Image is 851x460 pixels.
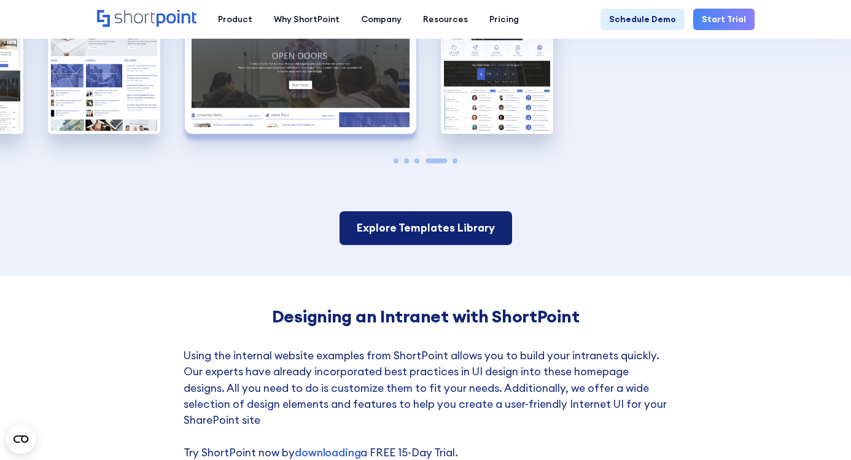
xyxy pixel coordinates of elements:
[208,9,263,30] a: Product
[351,9,413,30] a: Company
[489,13,519,26] div: Pricing
[340,211,512,244] a: Explore Templates Library
[600,9,685,30] a: Schedule Demo
[394,158,398,163] span: Go to slide 1
[414,158,419,163] span: Go to slide 3
[693,9,755,30] a: Start Trial
[272,305,580,327] strong: Designing an Intranet with ShortPoint
[479,9,530,30] a: Pricing
[263,9,351,30] a: Why ShortPoint
[413,9,479,30] a: Resources
[425,158,447,163] span: Go to slide 4
[630,318,851,460] iframe: Chat Widget
[274,13,340,26] div: Why ShortPoint
[423,13,468,26] div: Resources
[6,424,36,454] button: Open CMP widget
[453,158,457,163] span: Go to slide 5
[218,13,252,26] div: Product
[97,10,197,28] a: Home
[404,158,409,163] span: Go to slide 2
[361,13,402,26] div: Company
